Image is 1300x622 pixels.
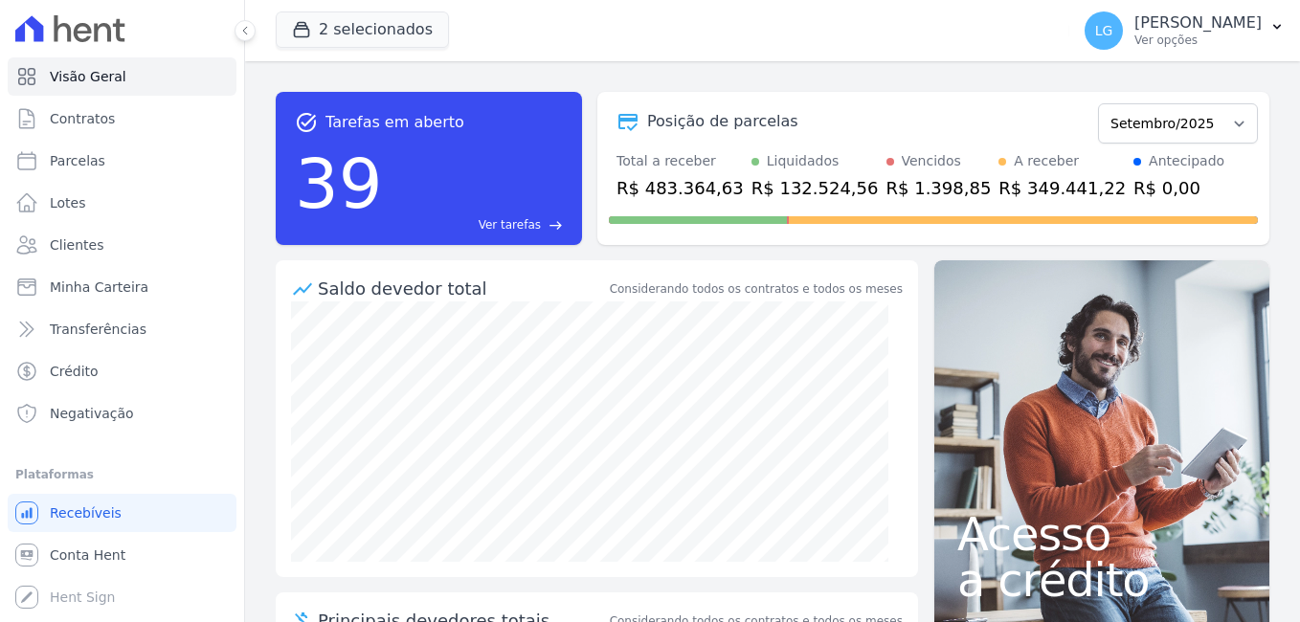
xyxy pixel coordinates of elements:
[50,404,134,423] span: Negativação
[50,545,125,565] span: Conta Hent
[8,394,236,433] a: Negativação
[610,280,903,298] div: Considerando todos os contratos e todos os meses
[957,511,1246,557] span: Acesso
[295,111,318,134] span: task_alt
[1134,13,1262,33] p: [PERSON_NAME]
[1014,151,1079,171] div: A receber
[479,216,541,233] span: Ver tarefas
[50,151,105,170] span: Parcelas
[1095,24,1113,37] span: LG
[616,175,744,201] div: R$ 483.364,63
[50,193,86,212] span: Lotes
[549,218,563,233] span: east
[8,310,236,348] a: Transferências
[391,216,563,233] a: Ver tarefas east
[50,67,126,86] span: Visão Geral
[8,57,236,96] a: Visão Geral
[647,110,798,133] div: Posição de parcelas
[276,11,449,48] button: 2 selecionados
[325,111,464,134] span: Tarefas em aberto
[998,175,1126,201] div: R$ 349.441,22
[957,557,1246,603] span: a crédito
[295,134,383,233] div: 39
[50,109,115,128] span: Contratos
[751,175,879,201] div: R$ 132.524,56
[50,320,146,339] span: Transferências
[50,235,103,255] span: Clientes
[50,278,148,297] span: Minha Carteira
[8,352,236,390] a: Crédito
[767,151,840,171] div: Liquidados
[8,494,236,532] a: Recebíveis
[902,151,961,171] div: Vencidos
[616,151,744,171] div: Total a receber
[1134,33,1262,48] p: Ver opções
[318,276,606,301] div: Saldo devedor total
[50,362,99,381] span: Crédito
[50,503,122,522] span: Recebíveis
[8,184,236,222] a: Lotes
[1069,4,1300,57] button: LG [PERSON_NAME] Ver opções
[8,142,236,180] a: Parcelas
[886,175,992,201] div: R$ 1.398,85
[8,226,236,264] a: Clientes
[8,268,236,306] a: Minha Carteira
[8,536,236,574] a: Conta Hent
[15,463,229,486] div: Plataformas
[1133,175,1224,201] div: R$ 0,00
[1149,151,1224,171] div: Antecipado
[8,100,236,138] a: Contratos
